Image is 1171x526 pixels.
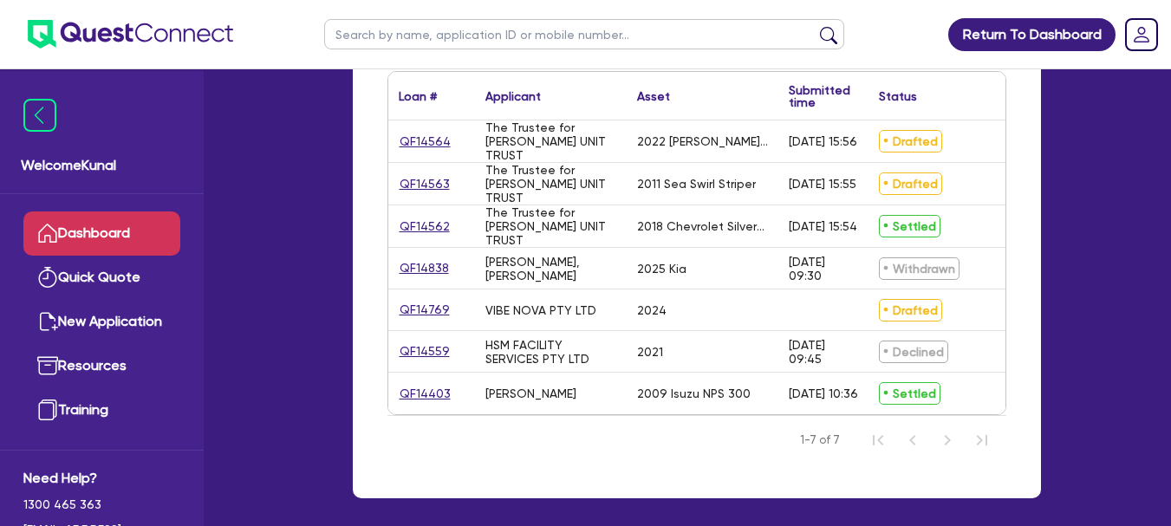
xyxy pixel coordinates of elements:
[399,217,451,237] a: QF14562
[28,20,233,49] img: quest-connect-logo-blue
[879,215,940,237] span: Settled
[23,388,180,432] a: Training
[399,258,450,278] a: QF14838
[23,468,180,489] span: Need Help?
[800,432,840,449] span: 1-7 of 7
[23,211,180,256] a: Dashboard
[324,19,844,49] input: Search by name, application ID or mobile number...
[485,90,541,102] div: Applicant
[965,423,999,458] button: Last Page
[637,303,667,317] div: 2024
[789,134,857,148] div: [DATE] 15:56
[23,256,180,300] a: Quick Quote
[37,399,58,420] img: training
[789,255,858,282] div: [DATE] 09:30
[637,177,756,191] div: 2011 Sea Swirl Striper
[637,219,768,233] div: 2018 Chevrolet Silverado LTZ
[948,18,1116,51] a: Return To Dashboard
[23,300,180,344] a: New Application
[789,386,858,400] div: [DATE] 10:36
[637,386,751,400] div: 2009 Isuzu NPS 300
[789,338,858,366] div: [DATE] 09:45
[895,423,930,458] button: Previous Page
[37,311,58,332] img: new-application
[485,255,616,282] div: [PERSON_NAME], [PERSON_NAME]
[879,341,948,363] span: Declined
[637,90,670,102] div: Asset
[399,132,452,152] a: QF14564
[23,344,180,388] a: Resources
[399,384,452,404] a: QF14403
[879,172,942,195] span: Drafted
[485,120,616,162] div: The Trustee for [PERSON_NAME] UNIT TRUST
[637,345,663,359] div: 2021
[485,303,596,317] div: VIBE NOVA PTY LTD
[399,341,451,361] a: QF14559
[399,300,451,320] a: QF14769
[399,174,451,194] a: QF14563
[879,90,917,102] div: Status
[23,99,56,132] img: icon-menu-close
[399,90,437,102] div: Loan #
[485,205,616,247] div: The Trustee for [PERSON_NAME] UNIT TRUST
[879,382,940,405] span: Settled
[485,163,616,205] div: The Trustee for [PERSON_NAME] UNIT TRUST
[485,386,576,400] div: [PERSON_NAME]
[637,262,686,276] div: 2025 Kia
[879,130,942,153] span: Drafted
[789,84,850,108] div: Submitted time
[930,423,965,458] button: Next Page
[37,267,58,288] img: quick-quote
[879,257,960,280] span: Withdrawn
[37,355,58,376] img: resources
[879,299,942,321] span: Drafted
[1119,12,1164,57] a: Dropdown toggle
[23,496,180,514] span: 1300 465 363
[861,423,895,458] button: First Page
[789,219,857,233] div: [DATE] 15:54
[485,338,616,366] div: HSM FACILITY SERVICES PTY LTD
[789,177,856,191] div: [DATE] 15:55
[21,155,183,176] span: Welcome Kunal
[637,134,768,148] div: 2022 [PERSON_NAME] R44 RAVEN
